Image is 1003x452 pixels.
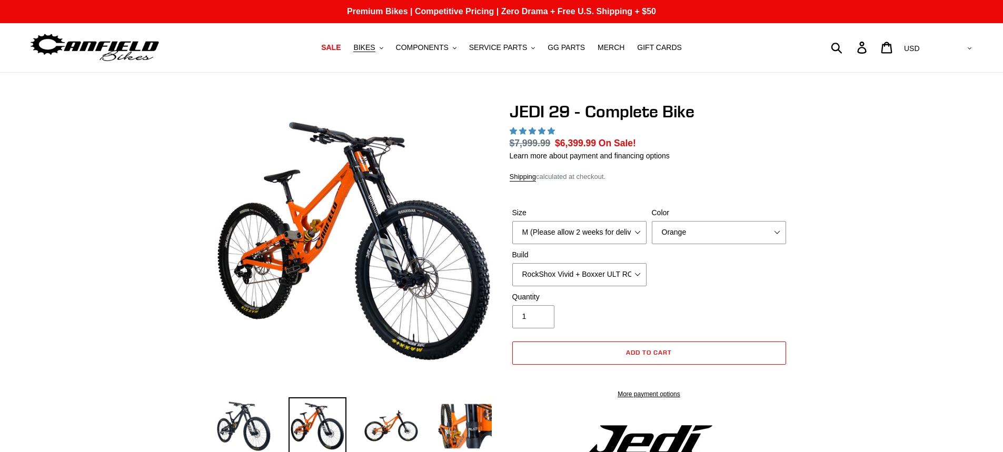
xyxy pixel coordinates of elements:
label: Build [512,249,647,260]
a: MERCH [592,41,630,55]
input: Search [837,36,863,59]
s: $7,999.99 [510,138,551,148]
span: $6,399.99 [555,138,596,148]
button: BIKES [348,41,388,55]
span: SERVICE PARTS [469,43,527,52]
img: Canfield Bikes [29,31,161,64]
button: COMPONENTS [391,41,462,55]
a: More payment options [512,389,786,399]
span: COMPONENTS [396,43,449,52]
div: calculated at checkout. [510,172,789,182]
h1: JEDI 29 - Complete Bike [510,102,789,122]
span: On Sale! [599,136,636,150]
span: MERCH [598,43,624,52]
a: GG PARTS [542,41,590,55]
a: Learn more about payment and financing options [510,152,670,160]
span: GG PARTS [548,43,585,52]
label: Quantity [512,292,647,303]
a: Shipping [510,173,537,182]
a: SALE [316,41,346,55]
span: BIKES [353,43,375,52]
span: 5.00 stars [510,127,557,135]
span: Add to cart [626,348,672,356]
button: Add to cart [512,341,786,365]
span: SALE [321,43,341,52]
img: JEDI 29 - Complete Bike [217,104,492,378]
label: Color [652,207,786,218]
button: SERVICE PARTS [464,41,540,55]
a: GIFT CARDS [632,41,687,55]
label: Size [512,207,647,218]
span: GIFT CARDS [637,43,682,52]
